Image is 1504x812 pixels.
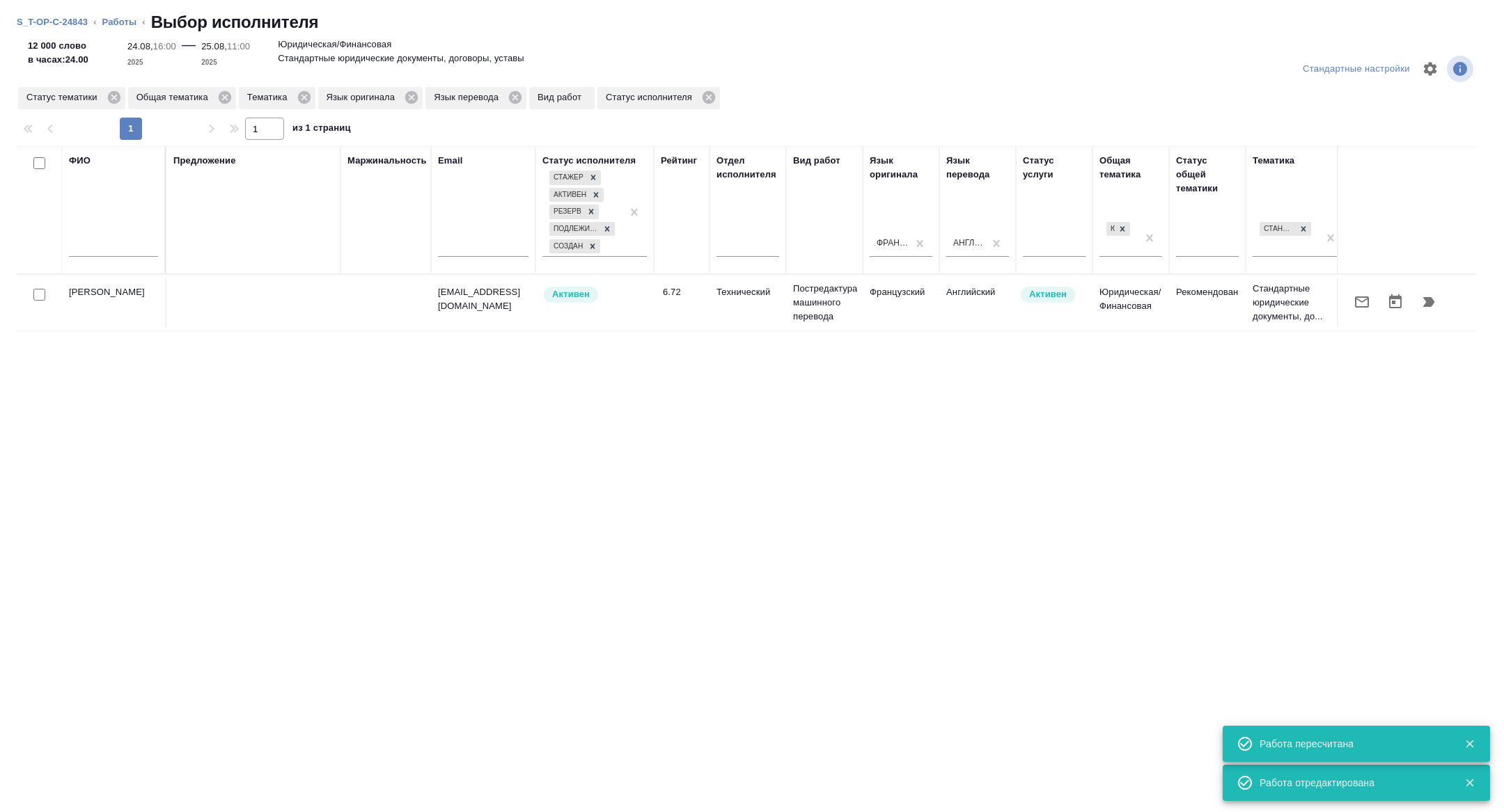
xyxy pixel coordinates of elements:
div: Рейтинг [661,154,697,168]
div: Подлежит внедрению [549,222,600,237]
span: Настроить таблицу [1413,52,1447,86]
div: split button [1299,58,1413,80]
button: Открыть календарь загрузки [1379,285,1412,319]
div: Вид работ [793,154,840,168]
div: 6.72 [663,285,703,299]
div: Тематика [1253,154,1294,168]
div: Работа отредактирована [1260,776,1443,790]
div: Стандартные юридические документы, договоры, уставы [1258,221,1313,238]
div: Юридическая/Финансовая [1105,221,1131,238]
p: 16:00 [153,41,176,51]
td: Рекомендован [1169,278,1246,327]
p: Активен [552,287,590,301]
div: Предложение [173,154,236,168]
div: Создан [549,239,585,254]
p: [EMAIL_ADDRESS][DOMAIN_NAME] [438,285,528,313]
div: Общая тематика [1099,154,1162,182]
div: Язык оригинала [870,154,932,182]
div: Работа пересчитана [1260,737,1443,751]
p: Тематика [247,90,292,104]
div: Статус тематики [18,87,125,109]
div: Язык оригинала [318,87,423,109]
div: Общая тематика [128,87,236,109]
div: Стажер [549,170,586,185]
div: Французский [877,237,909,249]
td: Технический [710,278,786,327]
p: 24.08, [127,41,153,51]
div: Стажер, Активен, Резерв, Подлежит внедрению, Создан [548,221,616,238]
li: ‹ [142,15,145,29]
p: Статус исполнителя [606,90,697,104]
p: 12 000 слово [28,39,88,53]
h2: Выбор исполнителя [151,11,319,33]
p: Общая тематика [136,90,213,104]
div: Юридическая/Финансовая [1106,222,1115,237]
div: ФИО [69,154,91,168]
div: Статус исполнителя [542,154,636,168]
p: Язык перевода [434,90,503,104]
div: Язык перевода [425,87,526,109]
p: Стандартные юридические документы, до... [1253,282,1343,324]
p: Вид работ [538,90,586,104]
p: 11:00 [227,41,250,51]
div: Стажер, Активен, Резерв, Подлежит внедрению, Создан [548,186,605,204]
div: Стажер, Активен, Резерв, Подлежит внедрению, Создан [548,169,602,186]
div: Английский [953,237,985,249]
p: Постредактура машинного перевода [793,282,856,324]
div: Тематика [239,87,315,109]
button: Продолжить [1412,285,1446,319]
span: из 1 страниц [292,120,351,140]
p: Статус тематики [26,90,102,104]
div: Email [438,154,462,168]
div: Язык перевода [946,154,1009,182]
div: Резерв [549,205,583,219]
td: Французский [863,278,939,327]
div: Рядовой исполнитель: назначай с учетом рейтинга [542,285,647,304]
td: Юридическая/Финансовая [1092,278,1169,327]
button: Закрыть [1455,777,1484,789]
div: Стажер, Активен, Резерв, Подлежит внедрению, Создан [548,238,602,255]
a: Работы [102,17,137,27]
div: Стандартные юридические документы, договоры, уставы [1260,222,1296,237]
div: Статус общей тематики [1176,154,1239,196]
td: [PERSON_NAME] [62,278,166,327]
div: Статус исполнителя [597,87,720,109]
div: Активен [549,188,588,202]
div: — [182,33,196,70]
p: Юридическая/Финансовая [278,38,391,51]
p: Язык оригинала [327,90,400,104]
div: Стажер, Активен, Резерв, Подлежит внедрению, Создан [548,203,600,221]
div: Статус услуги [1023,154,1086,182]
div: Отдел исполнителя [716,154,779,182]
td: Английский [939,278,1016,327]
nav: breadcrumb [17,11,1487,33]
p: Активен [1029,287,1067,301]
li: ‹ [93,15,96,29]
p: 25.08, [201,41,227,51]
a: S_T-OP-C-24843 [17,17,88,27]
button: Отправить предложение о работе [1345,285,1379,319]
span: Посмотреть информацию [1447,56,1476,82]
div: Маржинальность [347,154,427,168]
button: Закрыть [1455,738,1484,750]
